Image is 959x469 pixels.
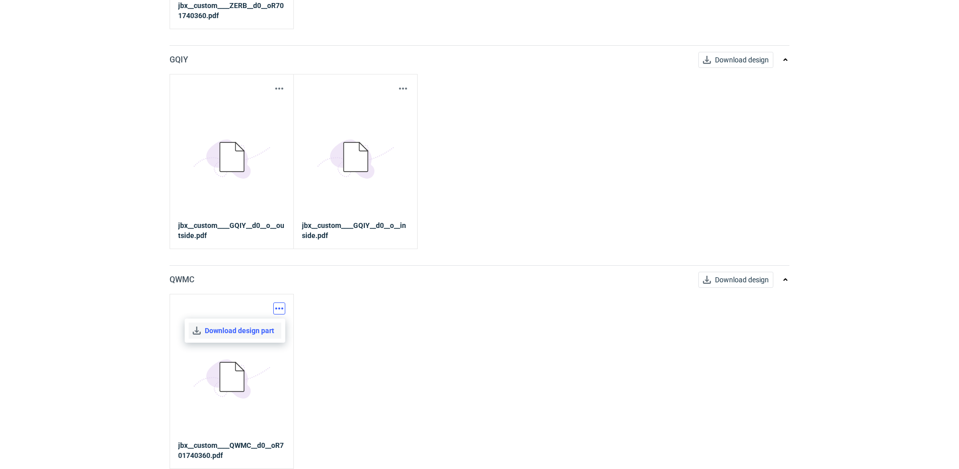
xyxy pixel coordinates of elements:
[273,302,285,315] button: Actions
[178,221,284,240] strong: jbx__custom____GQIY__d0__o__outside.pdf
[302,221,406,240] strong: jbx__custom____GQIY__d0__o__inside.pdf
[170,54,188,66] p: GQIY
[178,1,285,21] a: jbx__custom____ZERB__d0__oR701740360.pdf
[178,440,285,460] a: jbx__custom____QWMC__d0__oR701740360.pdf
[170,274,194,286] p: QWMC
[698,272,773,288] button: Download design
[715,56,769,63] span: Download design
[189,323,281,339] a: Download design part
[302,220,409,241] a: jbx__custom____GQIY__d0__o__inside.pdf
[178,441,284,459] strong: jbx__custom____QWMC__d0__oR701740360.pdf
[178,2,284,20] strong: jbx__custom____ZERB__d0__oR701740360.pdf
[715,276,769,283] span: Download design
[273,83,285,95] button: Actions
[698,52,773,68] button: Download design
[178,220,285,241] a: jbx__custom____GQIY__d0__o__outside.pdf
[397,83,409,95] button: Actions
